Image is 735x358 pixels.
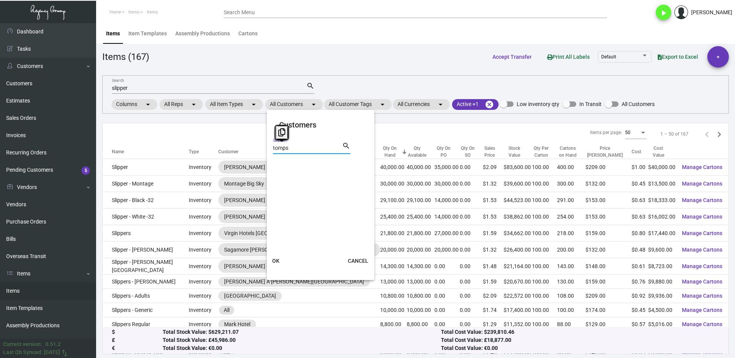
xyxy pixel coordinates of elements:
[279,119,362,131] mat-card-title: Customers
[342,141,350,151] mat-icon: search
[3,348,60,356] div: Last Qb Synced: [DATE]
[342,254,374,268] button: CANCEL
[264,254,288,268] button: OK
[348,258,368,264] span: CANCEL
[3,340,42,348] div: Current version:
[45,340,61,348] div: 0.51.2
[278,128,285,136] i: Copy
[272,258,279,264] span: OK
